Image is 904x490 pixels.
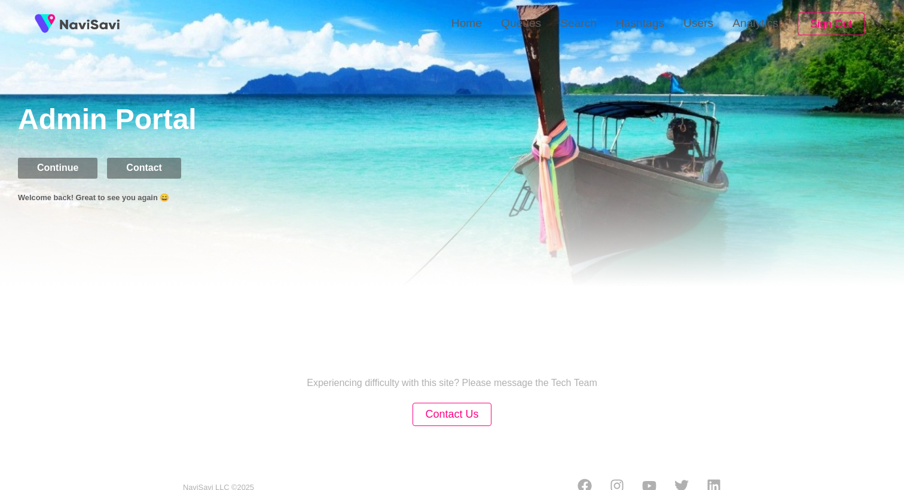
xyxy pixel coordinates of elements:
a: Continue [18,163,107,173]
button: Contact [107,158,181,178]
button: Sign Out [798,13,865,36]
p: Experiencing difficulty with this site? Please message the Tech Team [307,378,597,388]
h1: Admin Portal [18,103,904,139]
img: fireSpot [30,9,60,39]
button: Continue [18,158,97,178]
img: fireSpot [60,18,120,30]
a: Contact [107,163,191,173]
a: Contact Us [413,409,491,419]
button: Contact Us [413,403,491,426]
